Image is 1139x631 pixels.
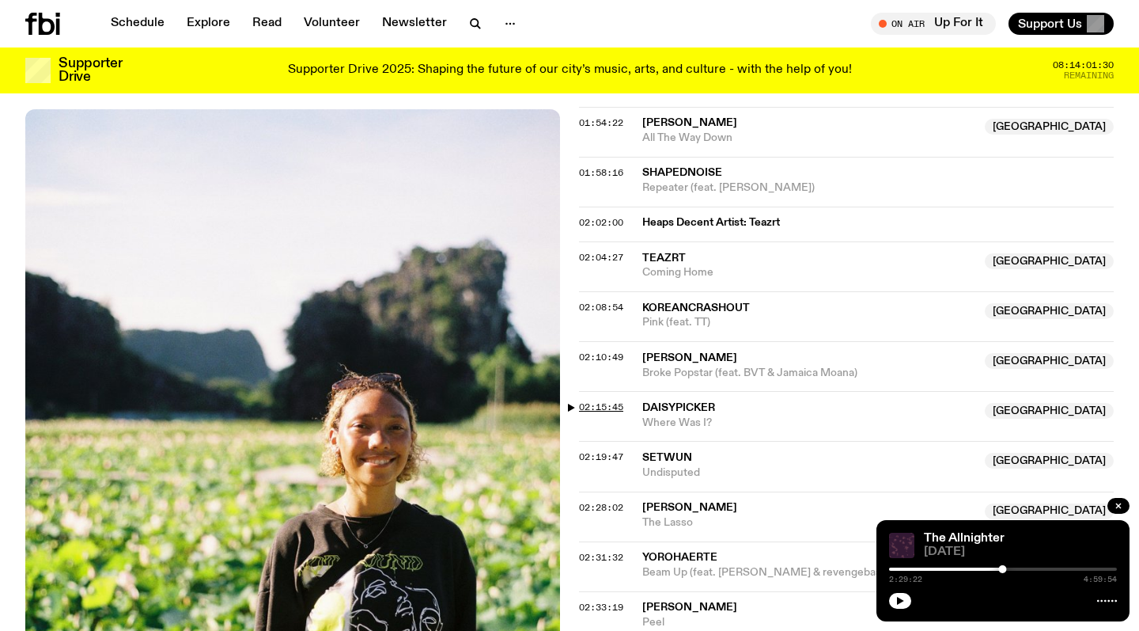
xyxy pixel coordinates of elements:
span: All The Way Down [642,131,975,146]
span: [GEOGRAPHIC_DATA] [985,504,1114,519]
span: Yorohaerte [642,552,717,563]
span: Shapednoise [642,167,722,178]
span: [DATE] [924,546,1117,558]
a: The Allnighter [924,532,1005,545]
span: Pink (feat. TT) [642,315,975,330]
button: 02:31:32 [579,553,623,562]
span: Teazrt [642,253,686,264]
span: 02:31:32 [579,551,623,564]
button: 02:08:54 [579,303,623,312]
span: Undisputed [642,466,975,481]
span: 02:10:49 [579,351,623,363]
button: On AirUp For It [871,13,996,35]
span: 02:28:02 [579,501,623,514]
button: Support Us [1008,13,1114,35]
h3: Supporter Drive [59,57,122,84]
button: 01:58:16 [579,169,623,177]
span: Remaining [1064,71,1114,80]
span: 01:54:22 [579,116,623,129]
span: koreancrashout [642,302,750,314]
span: Support Us [1018,17,1082,31]
span: 01:58:16 [579,166,623,179]
span: 02:04:27 [579,251,623,264]
span: 02:19:47 [579,450,623,463]
span: Peel [642,615,1114,630]
span: 02:33:19 [579,601,623,614]
span: 02:15:45 [579,401,623,413]
button: 02:02:00 [579,219,623,227]
a: Explore [177,13,240,35]
span: Beam Up (feat. [PERSON_NAME] & revengebased) [642,565,975,580]
span: Broke Popstar (feat. BVT & Jamaica Moana) [642,366,975,381]
a: Schedule [101,13,174,35]
a: Volunteer [294,13,369,35]
span: Setwun [642,452,692,463]
span: [PERSON_NAME] [642,502,737,513]
button: 02:28:02 [579,504,623,512]
button: 01:54:22 [579,119,623,127]
button: 02:04:27 [579,253,623,262]
span: [PERSON_NAME] [642,602,737,613]
span: [GEOGRAPHIC_DATA] [985,253,1114,269]
span: Where Was I? [642,416,975,431]
span: [GEOGRAPHIC_DATA] [985,453,1114,469]
span: Daisypicker [642,402,715,413]
span: 4:59:54 [1084,576,1117,583]
span: [GEOGRAPHIC_DATA] [985,119,1114,135]
span: 08:14:01:30 [1053,61,1114,70]
span: 02:08:54 [579,301,623,314]
a: Read [243,13,291,35]
span: [PERSON_NAME] [642,117,737,128]
span: [GEOGRAPHIC_DATA] [985,403,1114,419]
a: Newsletter [373,13,456,35]
span: [PERSON_NAME] [642,352,737,363]
span: Heaps Decent Artist: Teazrt [642,215,1104,230]
button: 02:19:47 [579,453,623,462]
button: 02:15:45 [579,403,623,412]
span: 2:29:22 [889,576,922,583]
span: The Lasso [642,515,975,530]
span: Coming Home [642,265,975,280]
button: 02:10:49 [579,353,623,362]
span: Repeater (feat. [PERSON_NAME]) [642,181,1114,196]
span: 02:02:00 [579,216,623,229]
button: 02:33:19 [579,603,623,612]
span: [GEOGRAPHIC_DATA] [985,303,1114,319]
p: Supporter Drive 2025: Shaping the future of our city’s music, arts, and culture - with the help o... [288,63,852,78]
span: [GEOGRAPHIC_DATA] [985,353,1114,369]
